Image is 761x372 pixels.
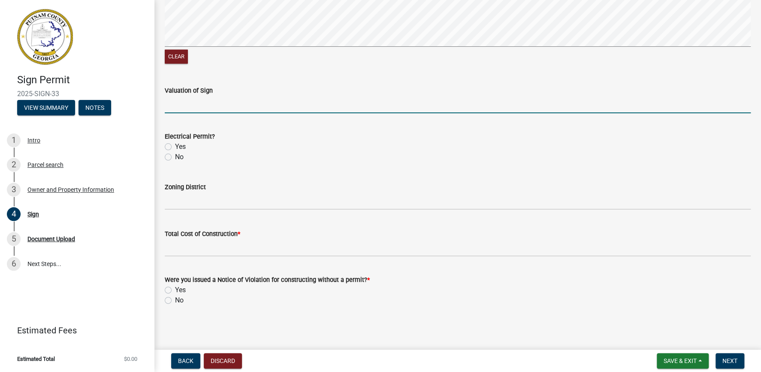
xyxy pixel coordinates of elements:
span: Save & Exit [664,357,697,364]
wm-modal-confirm: Summary [17,105,75,112]
label: Yes [175,142,186,152]
div: Sign [27,211,39,217]
button: Clear [165,49,188,64]
button: View Summary [17,100,75,115]
div: 4 [7,207,21,221]
label: Electrical Permit? [165,134,215,140]
div: Document Upload [27,236,75,242]
label: No [175,152,184,162]
img: Putnam County, Georgia [17,9,73,65]
div: Parcel search [27,162,63,168]
label: Zoning District [165,184,206,191]
label: Total Cost of Construction [165,231,240,237]
div: 1 [7,133,21,147]
span: Estimated Total [17,356,55,362]
span: $0.00 [124,356,137,362]
label: Valuation of Sign [165,88,213,94]
div: 3 [7,183,21,197]
button: Next [716,353,744,369]
span: Next [722,357,737,364]
label: Were you issued a Notice of Violation for constructing without a permit? [165,277,370,283]
label: Yes [175,285,186,295]
label: No [175,295,184,305]
a: Estimated Fees [7,322,141,339]
h4: Sign Permit [17,74,148,86]
div: 2 [7,158,21,172]
button: Save & Exit [657,353,709,369]
div: 6 [7,257,21,271]
wm-modal-confirm: Notes [79,105,111,112]
button: Discard [204,353,242,369]
div: 5 [7,232,21,246]
div: Intro [27,137,40,143]
button: Notes [79,100,111,115]
button: Back [171,353,200,369]
div: Owner and Property Information [27,187,114,193]
span: Back [178,357,193,364]
span: 2025-SIGN-33 [17,90,137,98]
